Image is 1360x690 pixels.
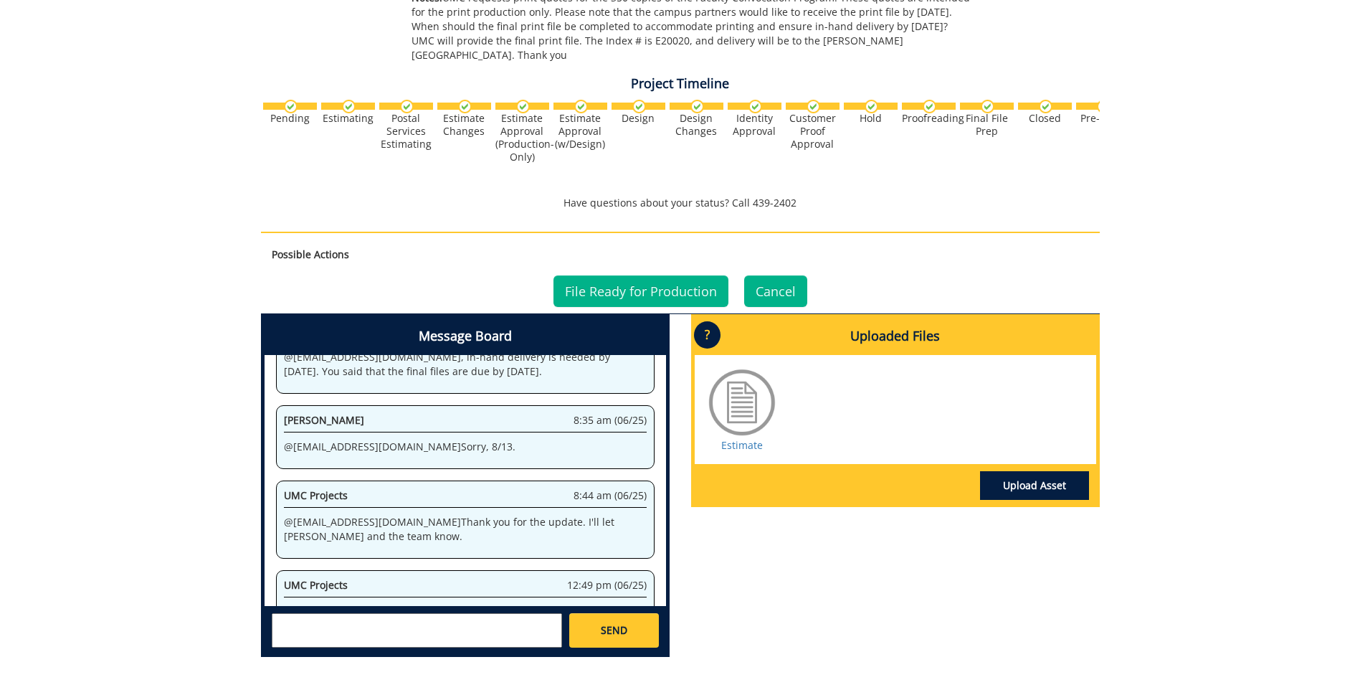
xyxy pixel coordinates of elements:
[284,488,348,502] span: UMC Projects
[567,578,647,592] span: 12:49 pm (06/25)
[321,112,375,125] div: Estimating
[458,100,472,113] img: checkmark
[574,413,647,427] span: 8:35 am (06/25)
[284,350,647,379] p: @ [EMAIL_ADDRESS][DOMAIN_NAME] , in-hand delivery is needed by [DATE]. You said that the final fi...
[632,100,646,113] img: checkmark
[728,112,781,138] div: Identity Approval
[695,318,1096,355] h4: Uploaded Files
[574,488,647,503] span: 8:44 am (06/25)
[342,100,356,113] img: checkmark
[721,438,763,452] a: Estimate
[569,613,658,648] a: SEND
[553,275,728,307] a: File Ready for Production
[272,247,349,261] strong: Possible Actions
[261,196,1100,210] p: Have questions about your status? Call 439-2402
[263,112,317,125] div: Pending
[1076,112,1130,125] div: Pre-Press
[379,112,433,151] div: Postal Services Estimating
[1039,100,1052,113] img: checkmark
[612,112,665,125] div: Design
[437,112,491,138] div: Estimate Changes
[284,440,647,454] p: @ [EMAIL_ADDRESS][DOMAIN_NAME] Sorry, 8/13.
[902,112,956,125] div: Proofreading
[284,100,298,113] img: checkmark
[495,112,549,164] div: Estimate Approval (Production-Only)
[284,413,364,427] span: [PERSON_NAME]
[670,112,723,138] div: Design Changes
[1018,112,1072,125] div: Closed
[748,100,762,113] img: checkmark
[844,112,898,125] div: Hold
[744,275,807,307] a: Cancel
[574,100,588,113] img: checkmark
[284,605,647,662] p: @ [EMAIL_ADDRESS][DOMAIN_NAME] The estimate is being reviewed with the partner. I'll let you know...
[265,318,666,355] h4: Message Board
[553,112,607,151] div: Estimate Approval (w/Design)
[960,112,1014,138] div: Final File Prep
[865,100,878,113] img: checkmark
[284,578,348,592] span: UMC Projects
[694,321,721,349] p: ?
[1097,100,1111,113] img: checkmark
[690,100,704,113] img: checkmark
[980,471,1089,500] a: Upload Asset
[284,515,647,544] p: @ [EMAIL_ADDRESS][DOMAIN_NAME] Thank you for the update. I'll let [PERSON_NAME] and the team know.
[261,77,1100,91] h4: Project Timeline
[601,623,627,638] span: SEND
[516,100,530,113] img: checkmark
[807,100,820,113] img: checkmark
[272,613,562,648] textarea: messageToSend
[786,112,840,151] div: Customer Proof Approval
[981,100,994,113] img: checkmark
[400,100,414,113] img: checkmark
[923,100,936,113] img: checkmark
